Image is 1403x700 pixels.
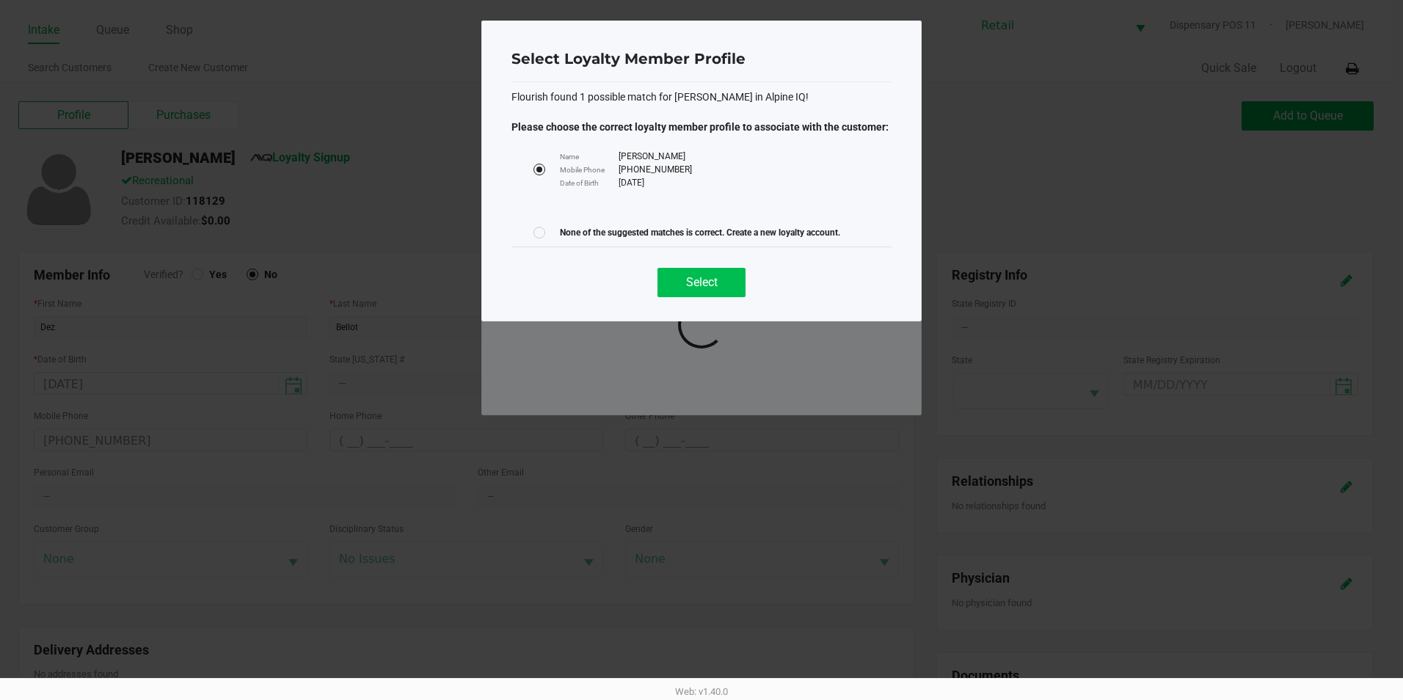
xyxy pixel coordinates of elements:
[511,48,746,70] div: Select Loyalty Member Profile
[657,268,746,297] button: Select
[560,164,619,175] span: Mobile Phone
[619,150,685,163] span: [PERSON_NAME]
[560,151,619,162] span: Name
[686,275,718,289] span: Select
[511,120,892,135] div: Please choose the correct loyalty member profile to associate with the customer:
[511,90,892,105] div: Flourish found 1 possible match for [PERSON_NAME] in Alpine IQ!
[560,226,840,239] span: None of the suggested matches is correct. Create a new loyalty account.
[560,178,619,189] span: Date of Birth
[675,686,728,697] span: Web: v1.40.0
[619,163,692,176] span: [PHONE_NUMBER]
[619,176,644,189] span: [DATE]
